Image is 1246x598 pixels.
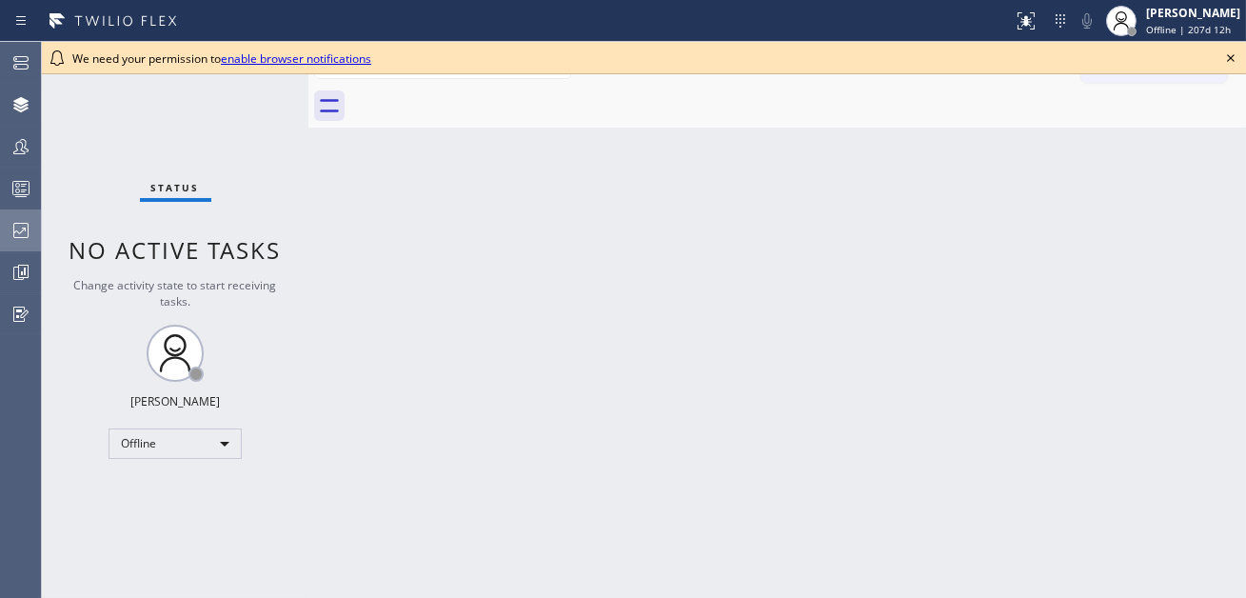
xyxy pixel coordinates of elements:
a: enable browser notifications [221,50,371,67]
button: Mute [1074,8,1100,34]
div: [PERSON_NAME] [130,393,220,409]
span: Change activity state to start receiving tasks. [74,277,277,309]
span: No active tasks [69,234,282,266]
div: [PERSON_NAME] [1146,5,1240,21]
div: Offline [109,429,242,459]
span: We need your permission to [72,50,371,67]
span: Status [151,181,200,194]
span: Offline | 207d 12h [1146,23,1231,36]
